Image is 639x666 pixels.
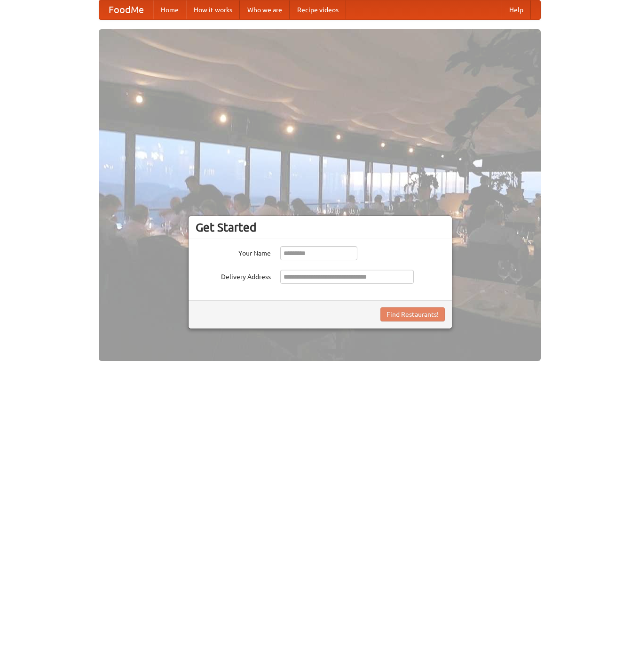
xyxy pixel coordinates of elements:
[380,307,445,321] button: Find Restaurants!
[196,220,445,234] h3: Get Started
[240,0,290,19] a: Who we are
[99,0,153,19] a: FoodMe
[502,0,531,19] a: Help
[196,246,271,258] label: Your Name
[153,0,186,19] a: Home
[196,270,271,281] label: Delivery Address
[290,0,346,19] a: Recipe videos
[186,0,240,19] a: How it works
